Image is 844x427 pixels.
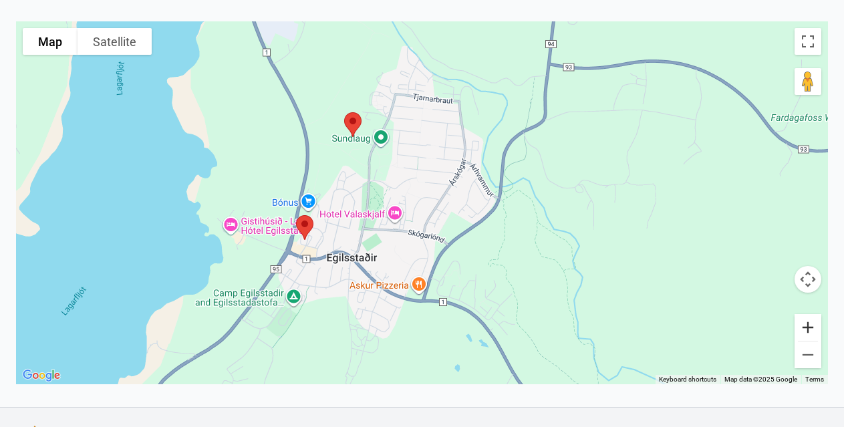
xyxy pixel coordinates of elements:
a: Terms [805,376,824,383]
button: Zoom in [795,314,821,341]
button: Keyboard shortcuts [659,375,716,384]
img: Google [19,367,63,384]
a: Open this area in Google Maps (opens a new window) [19,367,63,384]
button: Map camera controls [795,266,821,293]
button: Toggle fullscreen view [795,28,821,55]
span: Map data ©2025 Google [724,376,797,383]
button: Zoom out [795,341,821,368]
button: Drag Pegman onto the map to open Street View [795,68,821,95]
button: Show satellite imagery [78,28,152,55]
button: Show street map [23,28,78,55]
